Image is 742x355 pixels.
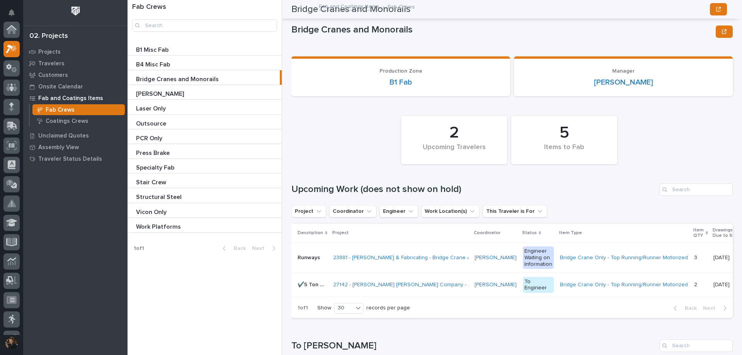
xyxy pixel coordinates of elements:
[128,159,282,173] a: Specialty FabSpecialty Fab
[560,282,688,288] a: Bridge Crane Only - Top Running/Runner Motorized
[128,218,282,233] a: Work PlatformsWork Platforms
[128,115,282,129] a: OutsourceOutsource
[388,2,415,10] p: Fab Crews
[128,70,282,85] a: Bridge Cranes and MonorailsBridge Cranes and Monorails
[291,184,656,195] h1: Upcoming Work (does not show on hold)
[38,156,102,163] p: Traveler Status Details
[29,32,68,41] div: 02. Projects
[136,148,171,157] p: Press Brake
[23,46,128,58] a: Projects
[475,282,517,288] a: [PERSON_NAME]
[249,245,282,252] button: Next
[414,143,494,160] div: Upcoming Travelers
[38,144,79,151] p: Assembly View
[132,3,277,12] h1: Fab Crews
[136,45,170,54] p: B1 Misc Fab
[136,74,220,83] p: Bridge Cranes and Monorails
[128,100,282,114] a: Laser OnlyLaser Only
[38,95,103,102] p: Fab and Coatings Items
[136,163,176,172] p: Specialty Fab
[136,89,185,98] p: [PERSON_NAME]
[23,81,128,92] a: Onsite Calendar
[23,58,128,69] a: Travelers
[298,253,322,261] p: Runways
[317,305,331,311] p: Show
[319,2,379,10] a: Fab and Coatings Items
[680,305,697,312] span: Back
[216,245,249,252] button: Back
[68,4,83,18] img: Workspace Logo
[229,245,246,252] span: Back
[694,253,699,261] p: 3
[136,104,167,112] p: Laser Only
[128,188,282,203] a: Structural SteelStructural Steel
[128,85,282,100] a: [PERSON_NAME][PERSON_NAME]
[136,59,172,68] p: B4 Misc Fab
[523,246,554,269] div: Engineer Waiting on Information
[23,130,128,141] a: Unclaimed Quotes
[30,104,128,115] a: Fab Crews
[523,277,554,293] div: To Engineer
[703,305,720,312] span: Next
[475,255,517,261] a: [PERSON_NAME]
[128,239,150,258] p: 1 of 1
[291,205,326,217] button: Project
[136,222,182,231] p: Work Platforms
[414,123,494,143] div: 2
[128,56,282,70] a: B4 Misc FabB4 Misc Fab
[693,226,704,240] p: Item QTY
[291,24,713,36] p: Bridge Cranes and Monorails
[128,129,282,144] a: PCR OnlyPCR Only
[522,229,537,237] p: Status
[38,49,61,56] p: Projects
[136,177,168,186] p: Stair Crew
[659,183,733,196] div: Search
[524,143,604,160] div: Items to Fab
[335,304,353,312] div: 30
[132,19,277,32] input: Search
[46,107,75,114] p: Fab Crews
[713,253,731,261] p: [DATE]
[128,41,282,56] a: B1 Misc FabB1 Misc Fab
[474,229,500,237] p: Coordinator
[713,280,731,288] p: [DATE]
[298,229,323,237] p: Description
[559,229,582,237] p: Item Type
[136,119,168,127] p: Outsource
[390,78,412,87] a: B1 Fab
[23,153,128,165] a: Traveler Status Details
[380,205,418,217] button: Engineer
[667,305,700,312] button: Back
[291,340,656,352] h1: To [PERSON_NAME]
[366,305,410,311] p: records per page
[128,144,282,159] a: Press BrakePress Brake
[380,68,422,74] span: Production Zone
[136,207,168,216] p: Vicon Only
[524,123,604,143] div: 5
[38,132,89,139] p: Unclaimed Quotes
[329,205,376,217] button: Coordinator
[560,255,688,261] a: Bridge Crane Only - Top Running/Runner Motorized
[333,282,528,288] a: 27142 - [PERSON_NAME] [PERSON_NAME] Company - AF Steel - 5 Ton Bridges
[3,5,20,21] button: Notifications
[30,116,128,126] a: Coatings Crews
[694,280,699,288] p: 2
[612,68,635,74] span: Manager
[291,299,314,318] p: 1 of 1
[421,205,480,217] button: Work Location(s)
[136,192,183,201] p: Structural Steel
[46,118,88,125] p: Coatings Crews
[594,78,653,87] a: [PERSON_NAME]
[38,60,65,67] p: Travelers
[298,280,328,288] p: ✔️5 Ton Bridges
[252,245,269,252] span: Next
[38,72,68,79] p: Customers
[23,92,128,104] a: Fab and Coatings Items
[483,205,547,217] button: This Traveler is For
[10,9,20,22] div: Notifications
[3,335,20,351] button: users-avatar
[332,229,349,237] p: Project
[128,203,282,218] a: Vicon OnlyVicon Only
[333,255,487,261] a: 23881 - [PERSON_NAME] & Fabricating - Bridge Crane Addition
